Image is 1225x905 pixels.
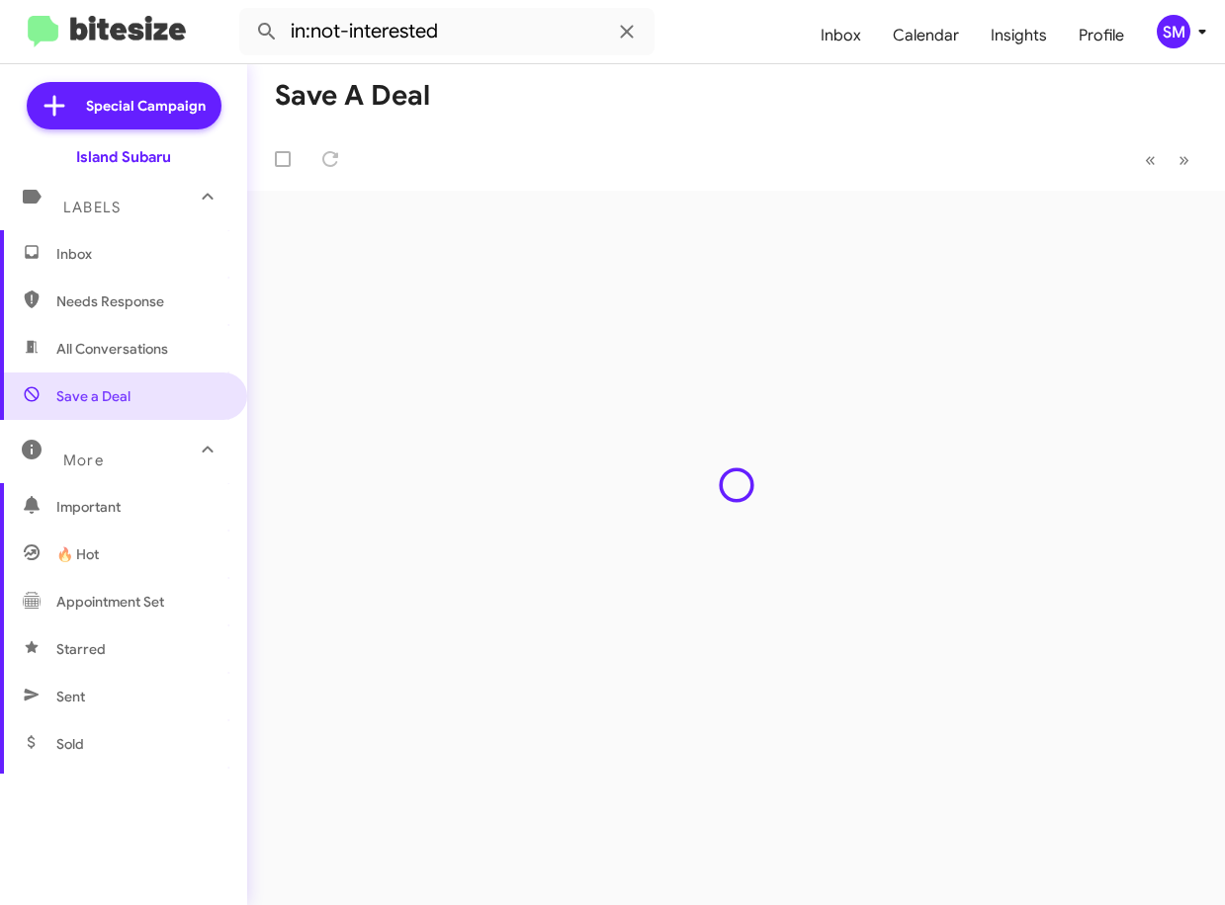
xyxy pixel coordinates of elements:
a: Special Campaign [27,82,221,129]
span: Sold [56,734,84,754]
span: Save a Deal [56,386,131,406]
span: » [1179,147,1189,172]
input: Search [239,8,655,55]
div: SM [1157,15,1190,48]
span: Starred [56,639,106,659]
a: Profile [1063,7,1140,64]
a: Calendar [877,7,975,64]
span: All Conversations [56,339,168,359]
span: More [63,452,104,469]
span: 🔥 Hot [56,544,99,564]
span: Important [56,497,224,517]
span: « [1145,147,1156,172]
button: SM [1140,15,1203,48]
span: Labels [63,199,121,216]
span: Special Campaign [86,96,206,116]
button: Previous [1133,139,1168,180]
nav: Page navigation example [1134,139,1201,180]
button: Next [1167,139,1201,180]
h1: Save a Deal [275,80,430,112]
span: Appointment Set [56,592,164,612]
span: Needs Response [56,291,224,311]
span: Inbox [56,244,224,264]
a: Insights [975,7,1063,64]
a: Inbox [805,7,877,64]
div: Island Subaru [76,147,171,167]
span: Sent [56,687,85,706]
